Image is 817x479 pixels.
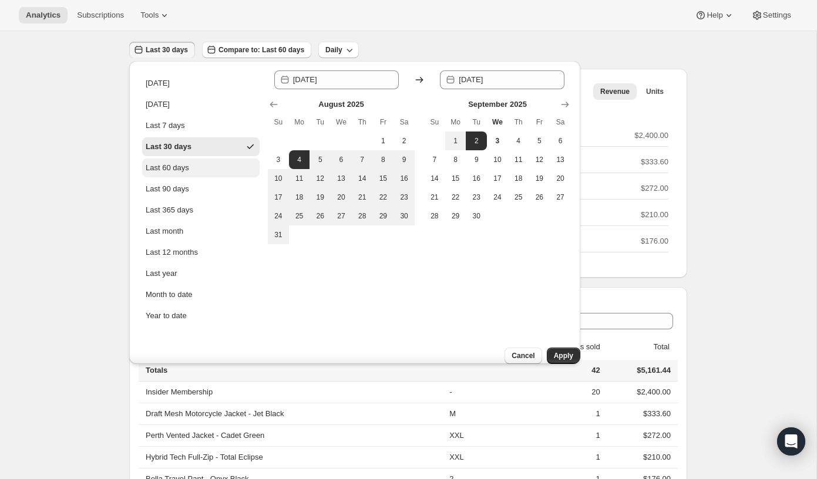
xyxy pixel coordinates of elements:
[142,201,260,220] button: Last 365 days
[554,117,566,127] span: Sa
[470,211,482,221] span: 30
[139,446,446,468] th: Hybrid Tech Full-Zip - Total Eclipse
[445,188,466,207] button: Monday September 22 2025
[146,183,189,195] div: Last 90 days
[492,193,503,202] span: 24
[554,351,573,360] span: Apply
[310,169,331,188] button: Tuesday August 12 2025
[352,188,373,207] button: Thursday August 21 2025
[335,117,347,127] span: We
[142,285,260,304] button: Month to date
[470,136,482,146] span: 2
[26,11,60,20] span: Analytics
[492,174,503,183] span: 17
[146,310,187,322] div: Year to date
[314,117,326,127] span: Tu
[273,117,284,127] span: Su
[688,7,741,23] button: Help
[534,193,546,202] span: 26
[470,174,482,183] span: 16
[273,193,284,202] span: 17
[487,113,508,131] th: Wednesday
[466,188,487,207] button: Tuesday September 23 2025
[547,348,580,364] button: Apply
[450,136,462,146] span: 1
[268,169,289,188] button: Sunday August 10 2025
[142,306,260,325] button: Year to date
[487,150,508,169] button: Wednesday September 10 2025
[516,382,603,403] td: 20
[466,169,487,188] button: Tuesday September 16 2025
[777,427,805,456] div: Open Intercom Messenger
[429,155,441,164] span: 7
[534,136,546,146] span: 5
[357,211,368,221] span: 28
[378,193,389,202] span: 22
[424,169,445,188] button: Sunday September 14 2025
[294,174,305,183] span: 11
[450,193,462,202] span: 22
[373,188,394,207] button: Friday August 22 2025
[550,113,571,131] th: Saturday
[378,174,389,183] span: 15
[508,113,529,131] th: Thursday
[142,95,260,114] button: [DATE]
[446,382,516,403] td: -
[146,162,189,174] div: Last 60 days
[604,446,678,468] td: $210.00
[445,131,466,150] button: Monday September 1 2025
[646,87,664,96] span: Units
[310,113,331,131] th: Tuesday
[273,174,284,183] span: 10
[289,207,310,225] button: Monday August 25 2025
[373,113,394,131] th: Friday
[505,348,542,364] button: Cancel
[331,113,352,131] th: Wednesday
[513,193,525,202] span: 25
[487,131,508,150] button: Today Wednesday September 3 2025
[516,424,603,446] td: 1
[70,7,131,23] button: Subscriptions
[146,289,193,301] div: Month to date
[352,113,373,131] th: Thursday
[492,136,503,146] span: 3
[744,7,798,23] button: Settings
[314,174,326,183] span: 12
[445,113,466,131] th: Monday
[129,42,195,58] button: Last 30 days
[550,131,571,150] button: Saturday September 6 2025
[378,211,389,221] span: 29
[146,225,183,237] div: Last month
[446,424,516,446] td: XXL
[268,207,289,225] button: Sunday August 24 2025
[294,193,305,202] span: 18
[289,188,310,207] button: Monday August 18 2025
[335,211,347,221] span: 27
[398,136,410,146] span: 2
[394,207,415,225] button: Saturday August 30 2025
[331,188,352,207] button: Wednesday August 20 2025
[450,117,462,127] span: Mo
[554,174,566,183] span: 20
[529,169,550,188] button: Friday September 19 2025
[445,207,466,225] button: Monday September 29 2025
[634,130,668,141] p: $2,400.00
[394,150,415,169] button: Saturday August 9 2025
[265,96,282,113] button: Show previous month, July 2025
[373,207,394,225] button: Friday August 29 2025
[218,45,304,55] span: Compare to: Last 60 days
[641,183,668,194] p: $272.00
[268,113,289,131] th: Sunday
[146,204,193,216] div: Last 365 days
[529,113,550,131] th: Friday
[554,193,566,202] span: 27
[335,155,347,164] span: 6
[335,193,347,202] span: 20
[398,155,410,164] span: 9
[373,150,394,169] button: Friday August 8 2025
[373,169,394,188] button: Friday August 15 2025
[331,150,352,169] button: Wednesday August 6 2025
[378,155,389,164] span: 8
[398,193,410,202] span: 23
[429,117,441,127] span: Su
